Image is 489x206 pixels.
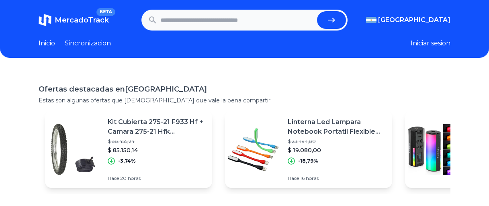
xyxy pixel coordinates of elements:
[378,15,450,25] span: [GEOGRAPHIC_DATA]
[288,146,386,154] p: $ 19.080,00
[39,14,109,27] a: MercadoTrackBETA
[45,111,212,188] a: Featured imageKit Cubierta 275-21 F933 Hf + Camara 275-21 Hfk Reforzada .$ 88.455,24$ 85.150,14-3...
[39,14,51,27] img: MercadoTrack
[225,121,281,177] img: Featured image
[108,146,206,154] p: $ 85.150,14
[405,121,461,177] img: Featured image
[108,117,206,137] p: Kit Cubierta 275-21 F933 Hf + Camara 275-21 Hfk Reforzada .
[39,39,55,48] a: Inicio
[288,138,386,145] p: $ 23.494,80
[39,84,450,95] h1: Ofertas destacadas en [GEOGRAPHIC_DATA]
[366,15,450,25] button: [GEOGRAPHIC_DATA]
[108,175,206,182] p: Hace 20 horas
[298,158,318,164] p: -18,79%
[288,175,386,182] p: Hace 16 horas
[108,138,206,145] p: $ 88.455,24
[65,39,111,48] a: Sincronizacion
[96,8,115,16] span: BETA
[411,39,450,48] button: Iniciar sesion
[55,16,109,24] span: MercadoTrack
[366,17,376,23] img: Argentina
[225,111,392,188] a: Featured imageLinterna Led Lampara Notebook Portatil Flexible Usb Pack 20u$ 23.494,80$ 19.080,00-...
[39,96,450,104] p: Estas son algunas ofertas que [DEMOGRAPHIC_DATA] que vale la pena compartir.
[45,121,101,177] img: Featured image
[288,117,386,137] p: Linterna Led Lampara Notebook Portatil Flexible Usb Pack 20u
[118,158,136,164] p: -3,74%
